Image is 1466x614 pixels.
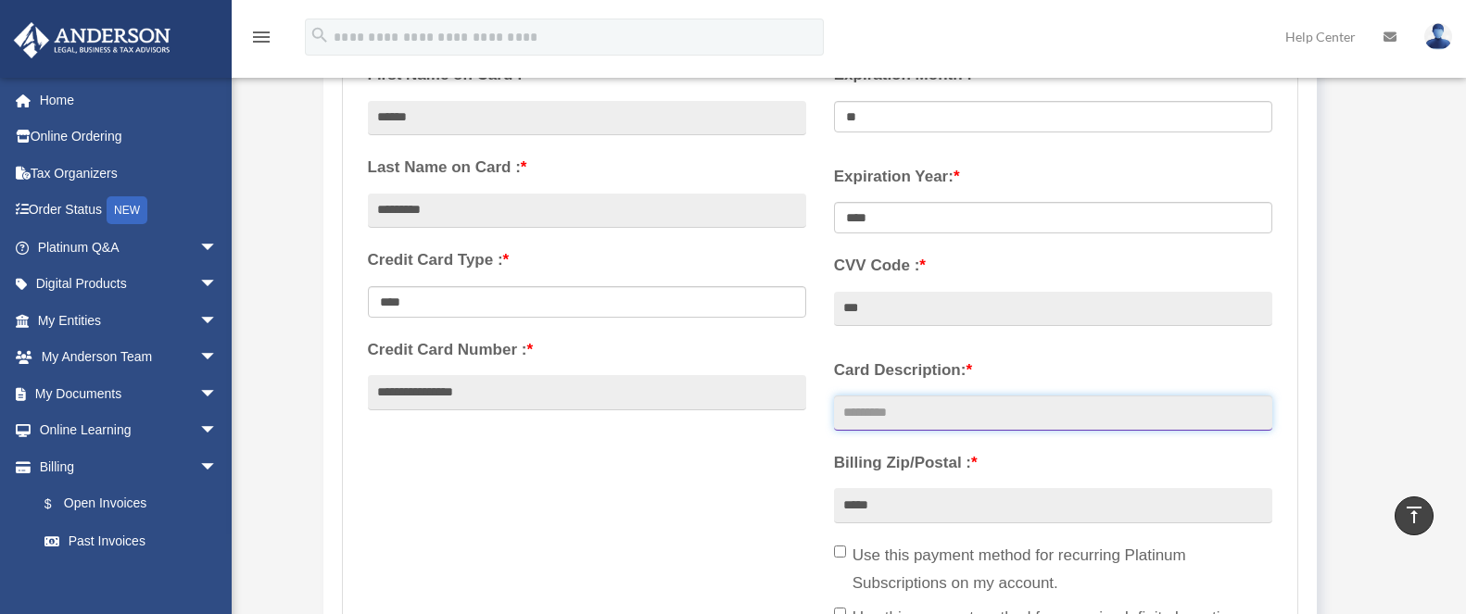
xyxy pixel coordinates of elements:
[13,339,246,376] a: My Anderson Teamarrow_drop_down
[26,522,246,559] a: Past Invoices
[199,229,236,267] span: arrow_drop_down
[107,196,147,224] div: NEW
[13,448,246,485] a: Billingarrow_drop_down
[250,26,272,48] i: menu
[13,155,246,192] a: Tax Organizers
[310,25,330,45] i: search
[13,302,246,339] a: My Entitiesarrow_drop_down
[13,266,246,303] a: Digital Productsarrow_drop_down
[199,339,236,377] span: arrow_drop_down
[834,163,1272,191] label: Expiration Year:
[8,22,176,58] img: Anderson Advisors Platinum Portal
[13,412,246,449] a: Online Learningarrow_drop_down
[13,119,246,156] a: Online Ordering
[250,32,272,48] a: menu
[1395,496,1434,535] a: vertical_align_top
[368,246,806,274] label: Credit Card Type :
[55,493,64,516] span: $
[13,375,246,412] a: My Documentsarrow_drop_down
[199,266,236,304] span: arrow_drop_down
[13,192,246,230] a: Order StatusNEW
[368,336,806,364] label: Credit Card Number :
[834,449,1272,477] label: Billing Zip/Postal :
[834,357,1272,384] label: Card Description:
[1403,504,1425,526] i: vertical_align_top
[1424,23,1452,50] img: User Pic
[834,252,1272,280] label: CVV Code :
[834,545,846,558] input: Use this payment method for recurring Platinum Subscriptions on my account.
[13,81,246,119] a: Home
[26,485,246,523] a: $Open Invoices
[199,375,236,413] span: arrow_drop_down
[199,448,236,486] span: arrow_drop_down
[13,229,246,266] a: Platinum Q&Aarrow_drop_down
[368,154,806,182] label: Last Name on Card :
[199,302,236,340] span: arrow_drop_down
[199,412,236,450] span: arrow_drop_down
[834,542,1272,597] label: Use this payment method for recurring Platinum Subscriptions on my account.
